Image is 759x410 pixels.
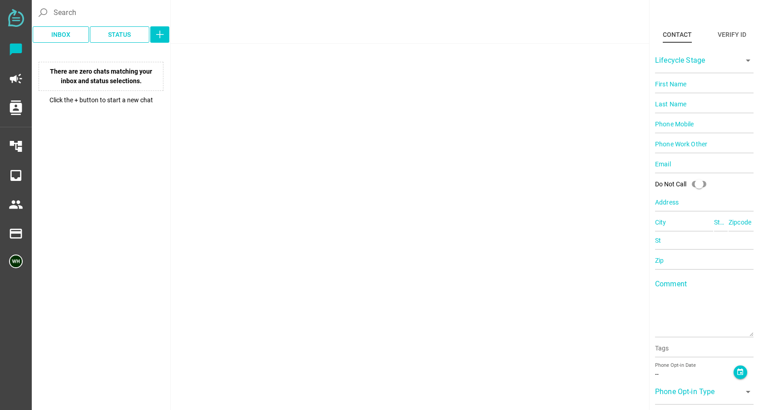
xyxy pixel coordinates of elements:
div: Do Not Call [655,175,712,193]
input: Zip [655,251,754,270]
span: Status [108,29,131,40]
input: City [655,213,713,231]
input: Phone Work Other [655,135,754,153]
input: State [714,213,728,231]
div: Verify ID [718,29,746,40]
i: arrow_drop_down [743,386,754,397]
input: Tags [655,345,754,356]
input: First Name [655,75,754,93]
input: St [655,231,754,250]
i: payment [9,226,23,241]
i: account_tree [9,139,23,154]
img: 5edff51079ed9903661a2266-30.png [9,255,23,268]
i: arrow_drop_down [743,55,754,66]
div: Phone Opt-in Date [655,362,734,370]
input: Address [655,193,754,211]
input: Phone Mobile [655,115,754,133]
i: contacts [9,100,23,115]
i: chat_bubble [9,42,23,57]
p: Click the + button to start a new chat [34,95,168,105]
i: event [736,368,744,376]
i: campaign [9,71,23,86]
input: Zipcode [729,213,754,231]
i: inbox [9,168,23,183]
input: Last Name [655,95,754,113]
input: Email [655,155,754,173]
textarea: Comment [655,283,754,336]
span: Inbox [51,29,70,40]
button: Status [90,26,150,43]
img: svg+xml;base64,PD94bWwgdmVyc2lvbj0iMS4wIiBlbmNvZGluZz0iVVRGLTgiPz4KPHN2ZyB2ZXJzaW9uPSIxLjEiIHZpZX... [8,9,24,27]
div: Contact [663,29,692,40]
p: There are zero chats matching your inbox and status selections. [39,62,163,91]
button: Inbox [33,26,89,43]
div: -- [655,370,734,379]
div: Do Not Call [655,180,686,189]
i: people [9,197,23,212]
